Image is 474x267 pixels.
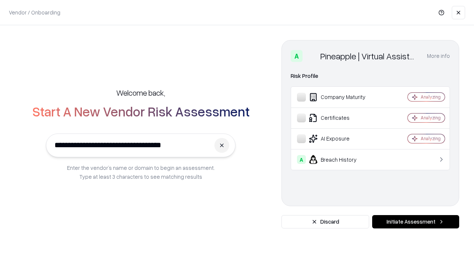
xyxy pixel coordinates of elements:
[427,49,450,63] button: More info
[421,135,441,142] div: Analyzing
[281,215,369,228] button: Discard
[9,9,60,16] p: Vendor / Onboarding
[291,50,303,62] div: A
[297,113,385,122] div: Certificates
[297,134,385,143] div: AI Exposure
[297,155,306,164] div: A
[320,50,418,62] div: Pineapple | Virtual Assistant Agency
[372,215,459,228] button: Initiate Assessment
[291,72,450,80] div: Risk Profile
[67,163,215,181] p: Enter the vendor’s name or domain to begin an assessment. Type at least 3 characters to see match...
[297,155,385,164] div: Breach History
[297,93,385,102] div: Company Maturity
[116,88,165,98] h5: Welcome back,
[306,50,317,62] img: Pineapple | Virtual Assistant Agency
[421,115,441,121] div: Analyzing
[32,104,250,119] h2: Start A New Vendor Risk Assessment
[421,94,441,100] div: Analyzing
